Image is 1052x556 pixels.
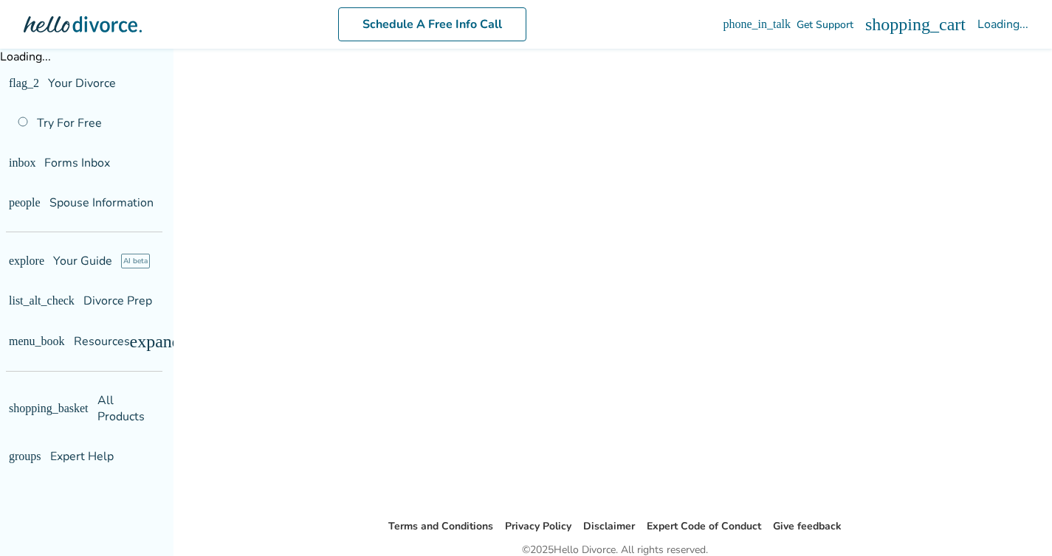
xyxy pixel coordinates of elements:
span: AI beta [121,254,150,268]
a: Privacy Policy [505,519,571,533]
span: Resources [9,333,130,350]
span: expand_more [130,333,227,350]
span: Forms Inbox [44,155,110,171]
span: flag_2 [9,77,39,89]
span: Get Support [797,18,853,32]
a: Expert Code of Conduct [647,519,761,533]
span: menu_book [9,336,65,347]
span: shopping_cart [865,15,966,33]
a: Schedule A Free Info Call [338,7,526,41]
li: Disclaimer [583,518,635,535]
span: list_alt_check [9,295,75,307]
div: Loading... [977,16,1028,32]
span: groups [9,451,41,462]
a: Terms and Conditions [388,519,493,533]
span: explore [9,255,44,267]
a: phone_in_talkGet Support [723,18,853,32]
span: shopping_basket [9,403,89,414]
li: Give feedback [773,518,842,535]
span: inbox [9,157,35,169]
span: people [9,197,41,209]
span: phone_in_talk [723,18,791,30]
